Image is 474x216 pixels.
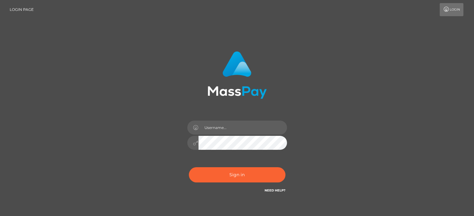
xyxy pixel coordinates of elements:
[440,3,463,16] a: Login
[208,51,267,99] img: MassPay Login
[265,188,285,192] a: Need Help?
[199,121,287,135] input: Username...
[10,3,34,16] a: Login Page
[189,167,285,182] button: Sign in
